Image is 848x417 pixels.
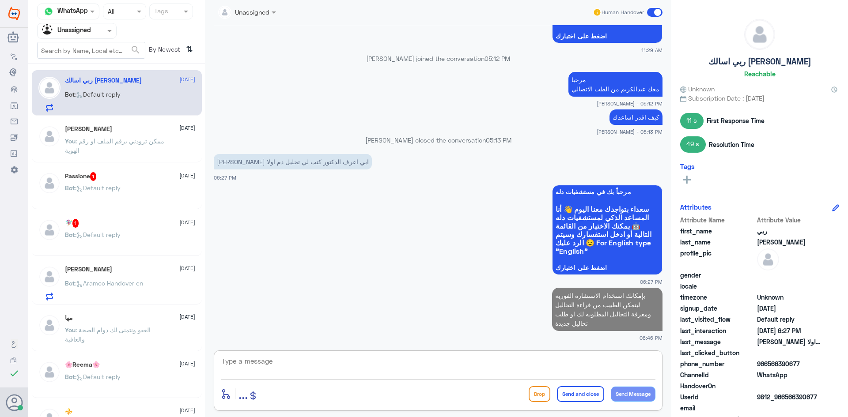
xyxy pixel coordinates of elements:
span: gender [680,270,755,280]
span: First Response Time [707,116,765,125]
span: سعداء بتواجدك معنا اليوم 👋 أنا المساعد الذكي لمستشفيات دله 🤖 يمكنك الاختيار من القائمة التالية أو... [556,205,659,255]
span: null [757,348,821,357]
i: ⇅ [186,42,193,56]
span: 9812_966566390677 [757,392,821,402]
button: Send Message [611,387,655,402]
span: اضغط على اختيارك [556,264,659,271]
p: [PERSON_NAME] joined the conversation [214,54,662,63]
span: ربي [757,226,821,236]
img: defaultAdmin.png [38,266,61,288]
i: check [9,368,19,379]
h5: ربي اسالك رضاك [65,77,142,84]
h6: Tags [680,162,695,170]
span: [DATE] [179,172,195,180]
span: 1 [90,172,97,181]
span: 966566390677 [757,359,821,368]
span: Bot [65,184,75,192]
span: : Default reply [75,231,121,238]
span: ChannelId [680,370,755,379]
span: Default reply [757,315,821,324]
h5: مها [65,314,73,322]
img: defaultAdmin.png [745,19,775,49]
img: defaultAdmin.png [38,125,61,147]
img: defaultAdmin.png [38,77,61,99]
span: Attribute Value [757,215,821,225]
span: اسالك رضاك [757,237,821,247]
span: : Default reply [75,373,121,380]
h6: Reachable [744,70,776,78]
span: : Aramco Handover en [75,279,143,287]
span: 05:12 PM [485,55,510,62]
span: null [757,282,821,291]
button: Avatar [6,394,23,411]
span: Bot [65,90,75,98]
span: 06:27 PM [640,278,662,286]
span: last_clicked_button [680,348,755,357]
span: 1 [72,219,79,228]
span: 11:29 AM [641,46,662,54]
span: null [757,381,821,391]
img: Unassigned.svg [42,24,55,38]
p: 29/8/2025, 5:12 PM [568,72,662,97]
div: Tags [153,6,168,18]
span: email [680,403,755,413]
button: search [130,43,141,57]
h5: 🧚🏼‍♀️ [65,219,79,228]
img: defaultAdmin.png [38,361,61,383]
span: هلا اخوي ابي اعرف الدكتور كتب لي تحليل دم اولا [757,337,821,346]
img: whatsapp.png [42,5,55,18]
span: [DATE] [179,218,195,226]
h5: Hameed Afridi [65,266,112,273]
h5: 🌸Reema🌸 [65,361,100,368]
p: 29/8/2025, 6:27 PM [214,154,372,169]
img: defaultAdmin.png [38,219,61,241]
h5: ربي اسالك [PERSON_NAME] [708,56,811,67]
img: defaultAdmin.png [757,248,779,270]
span: Resolution Time [709,140,754,149]
span: UserId [680,392,755,402]
span: [DATE] [179,124,195,132]
span: You [65,137,76,145]
p: 29/8/2025, 5:13 PM [609,109,662,125]
img: Widebot Logo [8,7,20,21]
span: : Default reply [75,184,121,192]
span: [DATE] [179,360,195,368]
span: Unknown [757,293,821,302]
h6: Attributes [680,203,712,211]
span: Unknown [680,84,715,94]
span: last_visited_flow [680,315,755,324]
button: Drop [529,386,550,402]
p: [PERSON_NAME] closed the conversation [214,135,662,145]
span: ... [238,386,248,402]
span: اضغط على اختيارك [556,33,659,40]
span: Bot [65,279,75,287]
h5: عبدالله [65,125,112,133]
span: 06:27 PM [214,175,236,180]
span: 2 [757,370,821,379]
img: defaultAdmin.png [38,314,61,336]
span: null [757,403,821,413]
button: Send and close [557,386,604,402]
span: مرحباً بك في مستشفيات دله [556,188,659,195]
span: 2025-08-29T08:29:28.797Z [757,304,821,313]
span: locale [680,282,755,291]
input: Search by Name, Local etc… [38,42,145,58]
h5: ⚜️ [65,408,72,415]
span: 06:46 PM [640,334,662,342]
span: Bot [65,373,75,380]
span: : Default reply [75,90,121,98]
span: signup_date [680,304,755,313]
span: phone_number [680,359,755,368]
span: [DATE] [179,264,195,272]
span: HandoverOn [680,381,755,391]
span: Bot [65,231,75,238]
span: 11 s [680,113,704,129]
span: You [65,326,76,334]
button: ... [238,384,248,404]
h5: Passione [65,172,97,181]
span: : ممكن تزودني برقم الملف او رقم الهوية [65,137,164,154]
span: [PERSON_NAME] - 05:13 PM [597,128,662,135]
span: last_message [680,337,755,346]
span: Subscription Date : [DATE] [680,94,839,103]
span: 49 s [680,136,706,152]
